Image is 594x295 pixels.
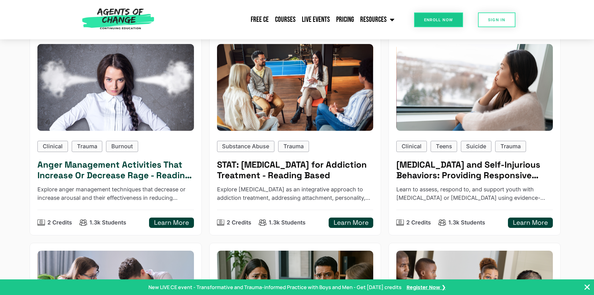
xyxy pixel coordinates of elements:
img: STAT: Schema Therapy for Addiction Treatment (2 General CE Credit) - Reading Based [217,44,374,130]
p: Explore Schema Therapy as an integrative approach to addiction treatment, addressing attachment, ... [217,185,374,202]
img: Anger Management Activities That Increase Or Decrease Rage (2 General CE Credit) - Reading Based [30,40,202,135]
p: Clinical [43,142,63,151]
p: 1.3k Students [448,219,485,227]
p: Trauma [77,142,97,151]
h5: Anger Management Activities That Increase Or Decrease Rage - Reading Based [37,160,194,180]
p: Suicide [466,142,486,151]
h5: STAT: Schema Therapy for Addiction Treatment - Reading Based [217,160,374,180]
p: Burnout [111,142,133,151]
a: Courses [272,12,299,27]
a: Free CE [248,12,272,27]
p: Trauma [500,142,521,151]
span: SIGN IN [488,18,505,22]
h5: Suicidal Ideation and Self-Injurious Behaviors: Providing Responsive Treatment [396,160,553,180]
a: Register Now ❯ [407,283,446,291]
h5: Learn More [154,219,189,227]
h5: Learn More [334,219,369,227]
p: New LIVE CE event - Transformative and Trauma-informed Practice with Boys and Men - Get [DATE] cr... [148,283,402,291]
p: Teens [436,142,452,151]
div: Anger Management Activities That Increase Or Decrease Rage (2 General CE Credit) - Reading Based [37,44,194,130]
p: 2 Credits [406,219,431,227]
a: Anger Management Activities That Increase Or Decrease Rage (2 General CE Credit) - Reading BasedC... [30,37,201,236]
a: Resources [357,12,398,27]
a: SIGN IN [478,12,515,27]
a: Live Events [299,12,333,27]
p: Substance Abuse [222,142,269,151]
span: Enroll Now [424,18,453,22]
img: Suicidal Ideation and Self-Injurious Behaviors: Providing Responsive Treatment (2 General CE Credit) [396,44,553,130]
a: Enroll Now [414,12,463,27]
p: 2 Credits [47,219,72,227]
nav: Menu [157,12,398,27]
a: Suicidal Ideation and Self-Injurious Behaviors: Providing Responsive Treatment (2 General CE Cred... [389,37,560,236]
h5: Learn More [513,219,548,227]
button: Close Banner [583,283,591,291]
a: STAT: Schema Therapy for Addiction Treatment (2 General CE Credit) - Reading BasedSubstance Abuse... [209,37,381,236]
a: Pricing [333,12,357,27]
p: 2 Credits [227,219,251,227]
p: 1.3k Students [269,219,306,227]
p: Learn to assess, respond to, and support youth with suicidal ideation or self-harm using evidence... [396,185,553,202]
p: Clinical [402,142,422,151]
p: Trauma [283,142,304,151]
p: Explore anger management techniques that decrease or increase arousal and their effectiveness in ... [37,185,194,202]
p: 1.3k Students [89,219,126,227]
